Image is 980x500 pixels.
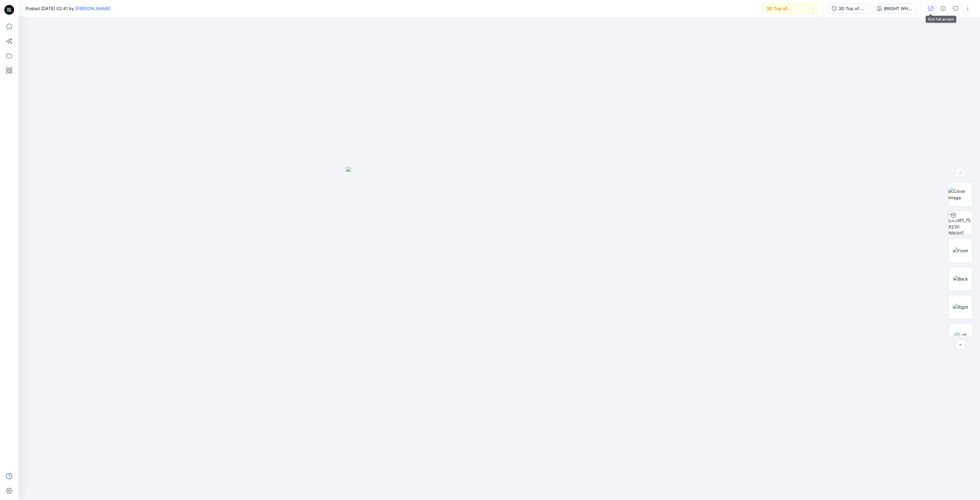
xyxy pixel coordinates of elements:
[26,5,111,12] span: Posted [DATE] 02:41 by
[953,276,968,282] img: Back
[828,4,871,13] button: 3D Top of Production
[75,6,111,11] a: [PERSON_NAME]
[954,332,967,338] img: Left
[948,188,972,201] img: Cover Image
[839,5,867,12] div: 3D Top of Production
[953,247,968,254] img: Front
[884,5,912,12] div: BRIGHT WHITE V2
[938,4,948,13] button: Details
[953,304,968,310] img: Right
[948,211,972,235] img: A-D45581_759230 BRIGHT WHITE V2
[873,4,916,13] button: BRIGHT WHITE V2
